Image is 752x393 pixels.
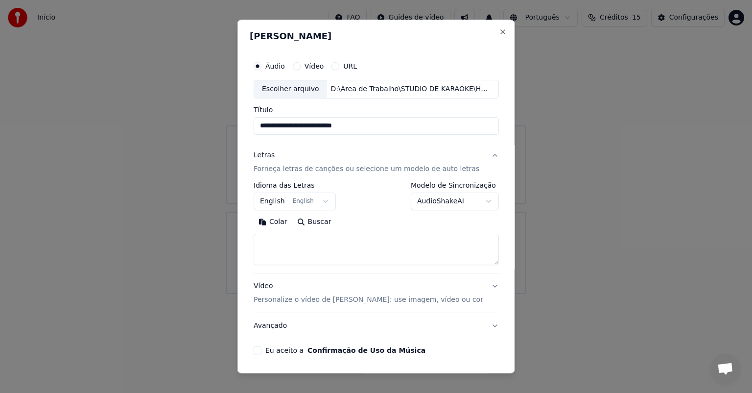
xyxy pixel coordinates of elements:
button: VídeoPersonalize o vídeo de [PERSON_NAME]: use imagem, vídeo ou cor [254,273,499,313]
div: Escolher arquivo [254,80,327,98]
button: Eu aceito a [307,347,425,354]
div: LetrasForneça letras de canções ou selecione um modelo de auto letras [254,182,499,273]
label: Idioma das Letras [254,182,336,189]
label: Título [254,106,499,113]
div: D:\Área de Trabalho\STUDIO DE KARAOKE\HIGHER\[PERSON_NAME] And The Waiter - Higher.mp3 [327,84,493,94]
label: Áudio [265,63,285,70]
label: Vídeo [304,63,324,70]
button: LetrasForneça letras de canções ou selecione um modelo de auto letras [254,143,499,182]
div: Vídeo [254,281,483,305]
label: Modelo de Sincronização [410,182,498,189]
button: Avançado [254,313,499,339]
label: URL [343,63,357,70]
p: Forneça letras de canções ou selecione um modelo de auto letras [254,164,479,174]
button: Buscar [292,214,336,230]
button: Colar [254,214,292,230]
div: Letras [254,150,275,160]
p: Personalize o vídeo de [PERSON_NAME]: use imagem, vídeo ou cor [254,295,483,305]
h2: [PERSON_NAME] [250,32,503,41]
label: Eu aceito a [265,347,425,354]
